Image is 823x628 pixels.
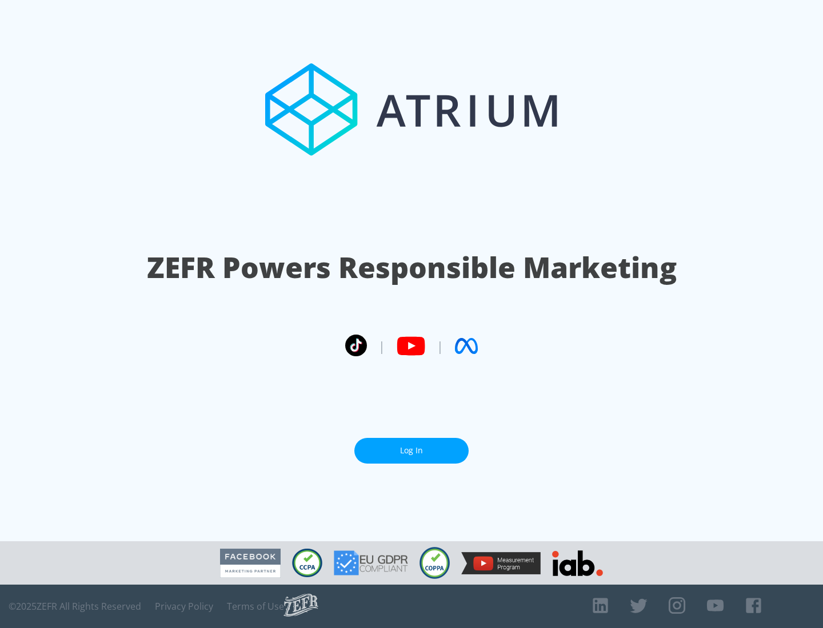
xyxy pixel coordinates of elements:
span: © 2025 ZEFR All Rights Reserved [9,601,141,612]
a: Terms of Use [227,601,284,612]
img: YouTube Measurement Program [461,552,541,574]
span: | [378,337,385,355]
h1: ZEFR Powers Responsible Marketing [147,248,677,287]
img: Facebook Marketing Partner [220,549,281,578]
img: COPPA Compliant [420,547,450,579]
a: Privacy Policy [155,601,213,612]
img: GDPR Compliant [334,550,408,575]
span: | [437,337,444,355]
img: IAB [552,550,603,576]
img: CCPA Compliant [292,549,322,577]
a: Log In [354,438,469,464]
